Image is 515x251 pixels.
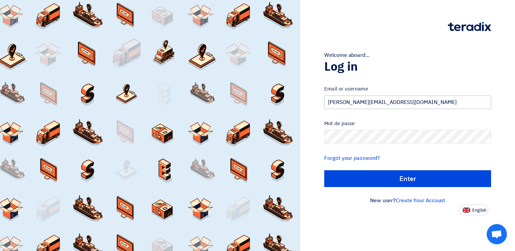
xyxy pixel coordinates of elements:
a: Create Your Account [396,196,445,205]
div: Open chat [487,224,507,244]
a: Forgot your password? [324,154,380,162]
font: New user? [370,196,445,205]
img: en-US.png [463,208,470,213]
button: English [459,205,488,215]
div: Welcome aboard... [324,51,491,59]
input: Enter [324,170,491,187]
label: Email or username [324,85,491,93]
span: English [472,208,486,213]
img: Teradix logo [448,22,491,31]
label: Mot de passe [324,120,491,128]
h1: Log in [324,59,491,74]
input: Enter your business email or username... [324,96,491,109]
